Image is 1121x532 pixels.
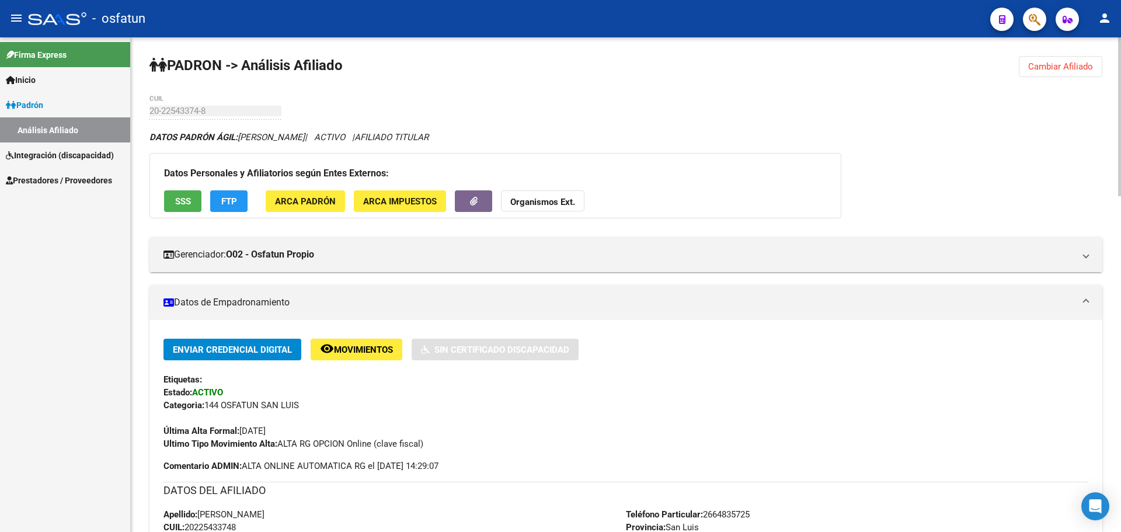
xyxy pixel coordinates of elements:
[163,339,301,360] button: Enviar Credencial Digital
[163,461,242,471] strong: Comentario ADMIN:
[175,196,191,207] span: SSS
[164,165,827,182] h3: Datos Personales y Afiliatorios según Entes Externos:
[192,387,223,398] strong: ACTIVO
[334,345,393,355] span: Movimientos
[1081,492,1109,520] div: Open Intercom Messenger
[149,237,1102,272] mat-expansion-panel-header: Gerenciador:O02 - Osfatun Propio
[149,132,238,142] strong: DATOS PADRÓN ÁGIL:
[626,509,750,520] span: 2664835725
[510,197,575,207] strong: Organismos Ext.
[6,174,112,187] span: Prestadores / Proveedores
[210,190,248,212] button: FTP
[6,74,36,86] span: Inicio
[311,339,402,360] button: Movimientos
[354,132,429,142] span: AFILIADO TITULAR
[163,248,1074,261] mat-panel-title: Gerenciador:
[163,460,438,472] span: ALTA ONLINE AUTOMATICA RG el [DATE] 14:29:07
[149,285,1102,320] mat-expansion-panel-header: Datos de Empadronamiento
[92,6,145,32] span: - osfatun
[149,57,343,74] strong: PADRON -> Análisis Afiliado
[163,439,277,449] strong: Ultimo Tipo Movimiento Alta:
[266,190,345,212] button: ARCA Padrón
[226,248,314,261] strong: O02 - Osfatun Propio
[6,149,114,162] span: Integración (discapacidad)
[163,439,423,449] span: ALTA RG OPCION Online (clave fiscal)
[320,342,334,356] mat-icon: remove_red_eye
[163,426,266,436] span: [DATE]
[163,426,239,436] strong: Última Alta Formal:
[434,345,569,355] span: Sin Certificado Discapacidad
[501,190,584,212] button: Organismos Ext.
[626,509,703,520] strong: Teléfono Particular:
[163,400,204,411] strong: Categoria:
[149,132,429,142] i: | ACTIVO |
[149,132,305,142] span: [PERSON_NAME]
[363,196,437,207] span: ARCA Impuestos
[9,11,23,25] mat-icon: menu
[6,99,43,112] span: Padrón
[6,48,67,61] span: Firma Express
[163,509,197,520] strong: Apellido:
[163,374,202,385] strong: Etiquetas:
[275,196,336,207] span: ARCA Padrón
[412,339,579,360] button: Sin Certificado Discapacidad
[354,190,446,212] button: ARCA Impuestos
[163,387,192,398] strong: Estado:
[163,509,264,520] span: [PERSON_NAME]
[1019,56,1102,77] button: Cambiar Afiliado
[173,345,292,355] span: Enviar Credencial Digital
[221,196,237,207] span: FTP
[1098,11,1112,25] mat-icon: person
[1028,61,1093,72] span: Cambiar Afiliado
[164,190,201,212] button: SSS
[163,482,1088,499] h3: DATOS DEL AFILIADO
[163,296,1074,309] mat-panel-title: Datos de Empadronamiento
[163,399,1088,412] div: 144 OSFATUN SAN LUIS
